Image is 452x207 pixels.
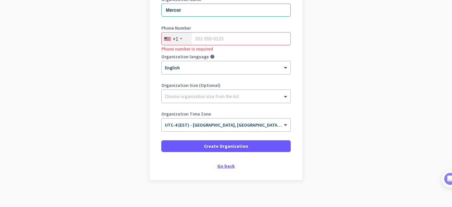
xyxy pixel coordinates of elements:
[204,143,248,149] span: Create Organization
[173,35,178,42] div: +1
[161,112,291,116] label: Organization Time Zone
[161,4,291,17] input: What is the name of your organization?
[161,54,209,59] label: Organization language
[210,54,215,59] i: help
[161,140,291,152] button: Create Organization
[161,32,291,45] input: 201-555-0123
[161,26,291,30] label: Phone Number
[161,83,291,88] label: Organization Size (Optional)
[161,46,213,52] span: Phone number is required
[161,164,291,168] div: Go back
